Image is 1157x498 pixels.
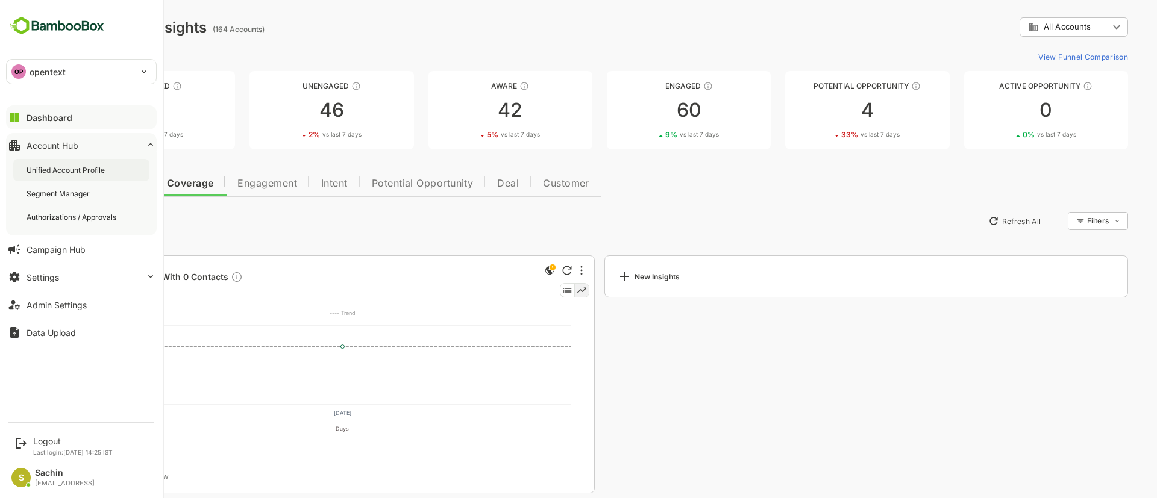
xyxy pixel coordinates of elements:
[207,71,371,149] a: UnengagedThese accounts have not shown enough engagement and need nurturing462%vs last 7 days
[189,271,201,285] div: Description not present
[27,244,86,255] div: Campaign Hub
[87,130,141,139] div: 0 %
[55,322,63,329] text: 30
[27,165,107,175] div: Unified Account Profile
[565,81,729,90] div: Engaged
[869,81,879,91] div: These accounts are MQAs and can be passed on to Inside Sales
[538,266,541,275] div: More
[623,130,677,139] div: 9 %
[818,130,858,139] span: vs last 7 days
[922,101,1086,120] div: 0
[922,81,1086,90] div: Active Opportunity
[386,71,550,149] a: AwareThese accounts have just entered the buying cycle and need further nurturing425%vs last 7 days
[29,101,193,120] div: 12
[29,210,117,232] button: New Insights
[266,130,319,139] div: 2 %
[33,449,113,456] p: Last login: [DATE] 14:25 IST
[986,22,1067,33] div: All Accounts
[520,266,530,275] div: Refresh
[500,263,515,279] div: This is a global insight. Segment selection is not applicable for this view
[130,81,140,91] div: These accounts have not been engaged with for a defined time period
[287,310,313,316] text: ---- Trend
[445,130,498,139] div: 5 %
[6,14,108,37] img: BambooboxFullLogoMark.5f36c76dfaba33ec1ec1367b70bb1252.svg
[56,348,63,355] text: 20
[6,133,157,157] button: Account Hub
[195,179,255,188] span: Engagement
[280,130,319,139] span: vs last 7 days
[743,71,907,149] a: Potential OpportunityThese accounts are MQAs and can be passed on to Inside Sales433%vs last 7 days
[27,188,92,199] div: Segment Manager
[638,130,677,139] span: vs last 7 days
[1041,81,1050,91] div: These accounts have open opportunities which might be at any of the Sales Stages
[207,101,371,120] div: 46
[1002,22,1049,31] span: All Accounts
[27,328,76,338] div: Data Upload
[941,211,1004,231] button: Refresh All
[743,81,907,90] div: Potential Opportunity
[386,101,550,120] div: 42
[29,71,193,149] a: UnreachedThese accounts have not been engaged with for a defined time period120%vs last 7 days
[41,179,171,188] span: Data Quality and Coverage
[6,105,157,129] button: Dashboard
[565,71,729,149] a: EngagedThese accounts are warm, further nurturing would qualify them to MQAs609%vs last 7 days
[27,300,87,310] div: Admin Settings
[29,19,165,36] div: Dashboard Insights
[279,179,306,188] span: Intent
[565,101,729,120] div: 60
[27,272,59,282] div: Settings
[977,16,1086,39] div: All Accounts
[30,66,66,78] p: opentext
[743,101,907,120] div: 4
[27,140,78,151] div: Account Hub
[59,400,63,407] text: 0
[27,212,119,222] div: Authorizations / Approvals
[6,293,157,317] button: Admin Settings
[1045,216,1067,225] div: Filters
[57,375,63,381] text: 10
[64,271,201,285] span: 22 Accounts With 0 Contacts
[207,81,371,90] div: Unengaged
[293,425,307,432] text: Days
[102,130,141,139] span: vs last 7 days
[501,179,547,188] span: Customer
[477,81,487,91] div: These accounts have just entered the buying cycle and need further nurturing
[991,47,1086,66] button: View Funnel Comparison
[6,320,157,344] button: Data Upload
[11,468,31,487] div: S
[995,130,1034,139] span: vs last 7 days
[661,81,671,91] div: These accounts are warm, further nurturing would qualify them to MQAs
[35,479,95,487] div: [EMAIL_ADDRESS]
[386,81,550,90] div: Aware
[309,81,319,91] div: These accounts have not shown enough engagement and need nurturing
[799,130,858,139] div: 33 %
[66,472,127,481] div: Last Updated Now
[922,71,1086,149] a: Active OpportunityThese accounts have open opportunities which might be at any of the Sales Stage...
[6,265,157,289] button: Settings
[35,468,95,478] div: Sachin
[33,436,113,446] div: Logout
[459,130,498,139] span: vs last 7 days
[1044,210,1086,232] div: Filters
[562,255,1086,297] a: New Insights
[455,179,477,188] span: Deal
[6,237,157,261] button: Campaign Hub
[64,271,205,285] a: 22 Accounts With 0 ContactsDescription not present
[29,81,193,90] div: Unreached
[330,179,431,188] span: Potential Opportunity
[41,346,48,384] text: No of accounts
[575,269,638,284] div: New Insights
[292,409,309,416] text: [DATE]
[171,25,226,34] ag: (164 Accounts)
[980,130,1034,139] div: 0 %
[27,113,72,123] div: Dashboard
[11,64,26,79] div: OP
[7,60,156,84] div: OPopentext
